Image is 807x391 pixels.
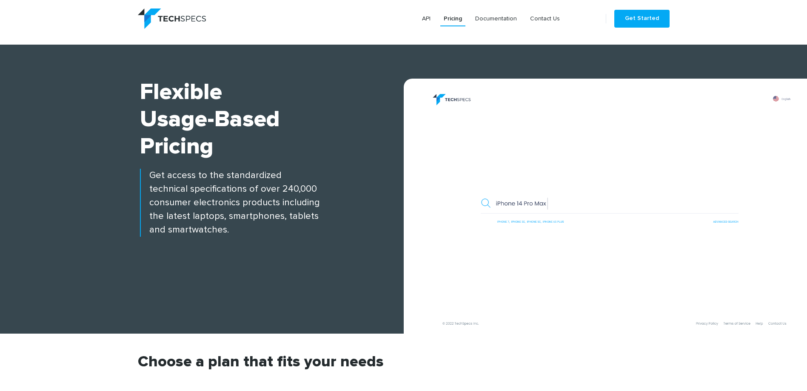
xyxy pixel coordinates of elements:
p: Get access to the standardized technical specifications of over 240,000 consumer electronics prod... [140,169,404,237]
a: Contact Us [527,11,563,26]
a: Pricing [440,11,465,26]
h1: Flexible Usage-based Pricing [140,79,404,160]
a: Get Started [614,10,670,28]
a: API [419,11,434,26]
a: Documentation [472,11,520,26]
img: logo [138,8,206,29]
